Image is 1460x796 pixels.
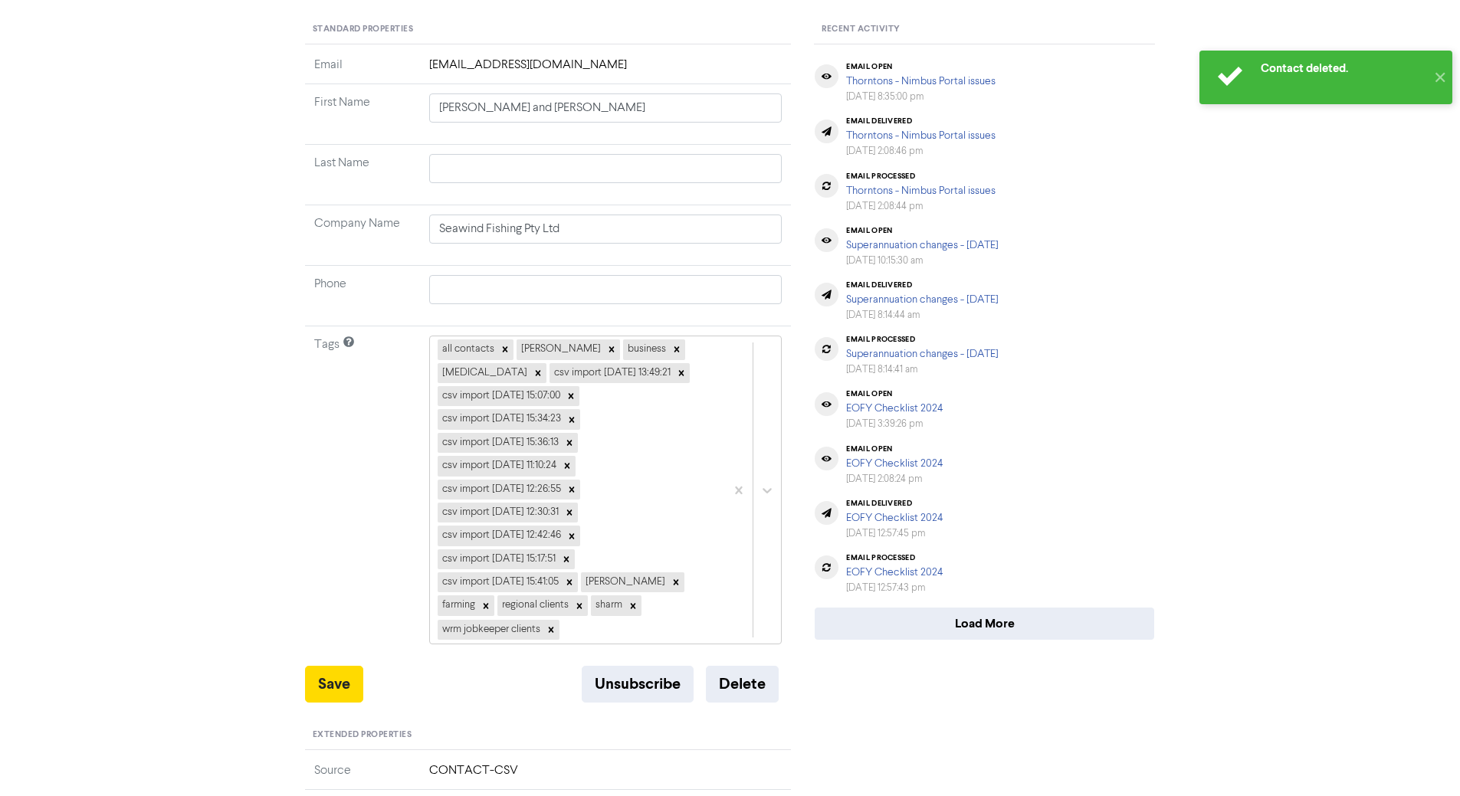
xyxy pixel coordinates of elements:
[846,172,996,181] div: email processed
[846,403,943,414] a: EOFY Checklist 2024
[305,762,420,790] td: Source
[846,444,943,454] div: email open
[846,389,943,398] div: email open
[846,349,999,359] a: Superannuation changes - [DATE]
[846,294,999,305] a: Superannuation changes - [DATE]
[846,335,999,344] div: email processed
[517,339,603,359] div: [PERSON_NAME]
[438,456,559,476] div: csv import [DATE] 11:10:24
[846,280,999,290] div: email delivered
[846,513,943,523] a: EOFY Checklist 2024
[438,409,563,429] div: csv import [DATE] 15:34:23
[438,549,558,569] div: csv import [DATE] 15:17:51
[623,339,668,359] div: business
[438,595,477,615] div: farming
[846,240,999,251] a: Superannuation changes - [DATE]
[846,116,996,126] div: email delivered
[438,363,530,383] div: [MEDICAL_DATA]
[438,433,561,453] div: csv import [DATE] 15:36:13
[846,526,943,541] div: [DATE] 12:57:45 pm
[438,620,543,640] div: wrm jobkeeper clients
[846,76,996,87] a: Thorntons - Nimbus Portal issues
[305,666,363,703] button: Save
[846,472,943,486] div: [DATE] 2:08:24 pm
[305,721,792,750] div: Extended Properties
[846,362,999,377] div: [DATE] 8:14:41 am
[846,553,943,562] div: email processed
[814,15,1155,44] div: Recent Activity
[846,62,996,71] div: email open
[1268,631,1460,796] iframe: Chat Widget
[581,572,668,592] div: [PERSON_NAME]
[305,15,792,44] div: Standard Properties
[846,226,999,235] div: email open
[438,480,563,500] div: csv import [DATE] 12:26:55
[1261,61,1426,77] div: Contact deleted.
[438,386,563,406] div: csv import [DATE] 15:07:00
[305,145,420,205] td: Last Name
[846,581,943,595] div: [DATE] 12:57:43 pm
[846,199,996,214] div: [DATE] 2:08:44 pm
[846,499,943,508] div: email delivered
[420,762,792,790] td: CONTACT-CSV
[591,595,625,615] div: sharm
[305,84,420,145] td: First Name
[846,254,999,268] div: [DATE] 10:15:30 am
[846,458,943,469] a: EOFY Checklist 2024
[550,363,673,383] div: csv import [DATE] 13:49:21
[497,595,571,615] div: regional clients
[846,144,996,159] div: [DATE] 2:08:46 pm
[438,526,563,545] div: csv import [DATE] 12:42:46
[305,205,420,266] td: Company Name
[815,608,1154,640] button: Load More
[438,572,561,592] div: csv import [DATE] 15:41:05
[305,56,420,84] td: Email
[846,130,996,141] a: Thorntons - Nimbus Portal issues
[582,666,694,703] button: Unsubscribe
[305,266,420,326] td: Phone
[846,185,996,196] a: Thorntons - Nimbus Portal issues
[305,326,420,666] td: Tags
[420,56,792,84] td: [EMAIL_ADDRESS][DOMAIN_NAME]
[846,567,943,578] a: EOFY Checklist 2024
[706,666,779,703] button: Delete
[846,308,999,323] div: [DATE] 8:14:44 am
[846,90,996,104] div: [DATE] 8:35:00 pm
[846,417,943,431] div: [DATE] 3:39:26 pm
[438,339,497,359] div: all contacts
[438,503,561,522] div: csv import [DATE] 12:30:31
